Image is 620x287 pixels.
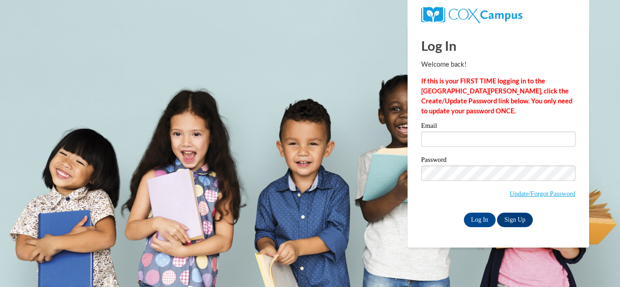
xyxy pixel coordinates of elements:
[421,77,572,115] strong: If this is your FIRST TIME logging in to the [GEOGRAPHIC_DATA][PERSON_NAME], click the Create/Upd...
[497,213,532,227] a: Sign Up
[421,122,576,131] label: Email
[421,36,576,55] h1: Log In
[421,10,522,18] a: COX Campus
[464,213,496,227] input: Log In
[421,156,576,165] label: Password
[421,59,576,69] p: Welcome back!
[421,7,522,23] img: COX Campus
[510,190,576,197] a: Update/Forgot Password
